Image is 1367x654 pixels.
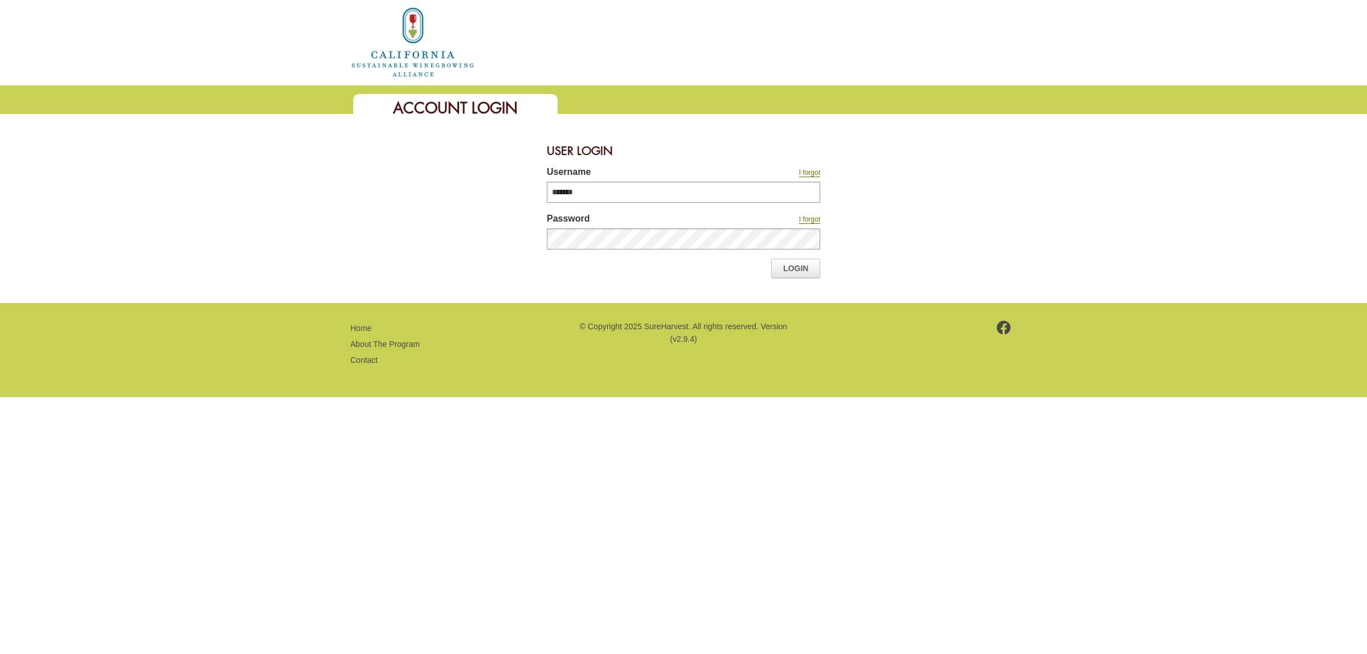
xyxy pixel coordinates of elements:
label: Password [547,212,723,228]
label: Username [547,165,723,182]
a: About The Program [350,340,420,349]
div: User Login [547,137,820,165]
img: footer-facebook.png [997,321,1011,334]
a: I forgot [799,169,820,177]
a: Contact [350,355,378,365]
a: Login [771,259,820,278]
a: I forgot [799,215,820,224]
p: © Copyright 2025 SureHarvest. All rights reserved. Version (v2.9.4) [578,320,789,346]
span: Account Login [393,98,518,118]
a: Home [350,36,476,46]
img: logo_cswa2x.png [350,6,476,79]
a: Home [350,324,371,333]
